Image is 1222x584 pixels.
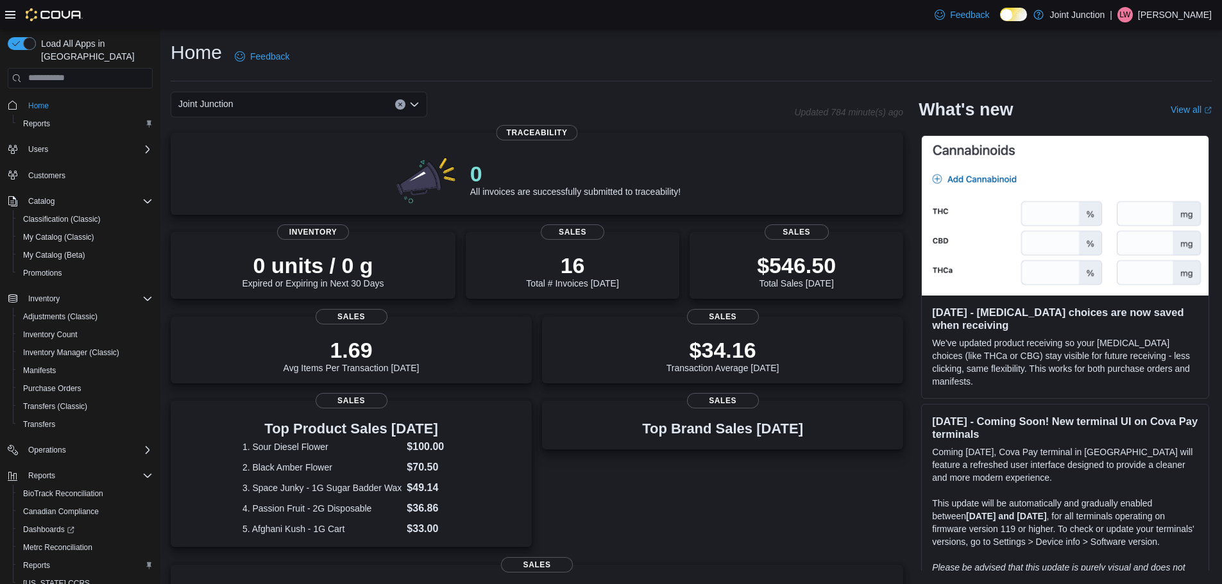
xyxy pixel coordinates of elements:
[687,309,759,324] span: Sales
[18,486,108,501] a: BioTrack Reconciliation
[23,194,60,209] button: Catalog
[23,383,81,394] span: Purchase Orders
[932,337,1198,388] p: We've updated product receiving so your [MEDICAL_DATA] choices (like THCa or CBG) stay visible fo...
[23,232,94,242] span: My Catalog (Classic)
[23,442,153,458] span: Operations
[18,558,55,573] a: Reports
[230,44,294,69] a: Feedback
[242,461,402,474] dt: 2. Black Amber Flower
[242,253,384,278] p: 0 units / 0 g
[13,210,158,228] button: Classification (Classic)
[277,224,349,240] span: Inventory
[23,401,87,412] span: Transfers (Classic)
[18,265,153,281] span: Promotions
[23,291,65,306] button: Inventory
[13,246,158,264] button: My Catalog (Beta)
[13,115,158,133] button: Reports
[18,558,153,573] span: Reports
[3,96,158,115] button: Home
[13,308,158,326] button: Adjustments (Classic)
[18,345,153,360] span: Inventory Manager (Classic)
[23,142,53,157] button: Users
[409,99,420,110] button: Open list of options
[18,247,153,263] span: My Catalog (Beta)
[794,107,903,117] p: Updated 784 minute(s) ago
[171,40,222,65] h1: Home
[3,441,158,459] button: Operations
[395,99,405,110] button: Clear input
[393,153,460,204] img: 0
[28,196,55,206] span: Catalog
[284,337,420,363] p: 1.69
[966,511,1046,521] strong: [DATE] and [DATE]
[23,214,101,224] span: Classification (Classic)
[18,417,60,432] a: Transfers
[23,488,103,499] span: BioTrack Reconciliation
[501,557,573,572] span: Sales
[18,247,90,263] a: My Catalog (Beta)
[18,399,153,414] span: Transfers (Classic)
[28,171,65,181] span: Customers
[929,2,994,28] a: Feedback
[765,224,829,240] span: Sales
[526,253,618,288] div: Total # Invoices [DATE]
[242,421,460,437] h3: Top Product Sales [DATE]
[18,522,153,537] span: Dashboards
[13,380,158,397] button: Purchase Orders
[1171,104,1212,115] a: View allExternal link
[3,166,158,185] button: Customers
[470,161,681,187] p: 0
[757,253,836,278] p: $546.50
[23,468,153,483] span: Reports
[18,229,153,245] span: My Catalog (Classic)
[13,228,158,246] button: My Catalog (Classic)
[496,125,578,140] span: Traceability
[242,253,384,288] div: Expired or Expiring in Next 30 Days
[18,265,67,281] a: Promotions
[23,250,85,260] span: My Catalog (Beta)
[178,96,233,112] span: Joint Junction
[932,415,1198,440] h3: [DATE] - Coming Soon! New terminal UI on Cova Pay terminals
[407,480,460,496] dd: $49.14
[28,101,49,111] span: Home
[23,506,99,517] span: Canadian Compliance
[541,224,605,240] span: Sales
[932,306,1198,331] h3: [DATE] - [MEDICAL_DATA] choices are now saved when receiving
[687,393,759,408] span: Sales
[23,119,50,129] span: Reports
[13,538,158,556] button: Metrc Reconciliation
[242,440,402,453] dt: 1. Sour Diesel Flower
[18,363,153,378] span: Manifests
[28,144,48,154] span: Users
[18,116,55,131] a: Reports
[18,522,80,537] a: Dashboards
[18,417,153,432] span: Transfers
[13,415,158,433] button: Transfers
[23,524,74,535] span: Dashboards
[666,337,779,363] p: $34.16
[18,309,103,324] a: Adjustments (Classic)
[3,140,158,158] button: Users
[950,8,989,21] span: Feedback
[407,501,460,516] dd: $36.86
[23,97,153,113] span: Home
[13,362,158,380] button: Manifests
[23,347,119,358] span: Inventory Manager (Classic)
[23,365,56,376] span: Manifests
[242,481,402,494] dt: 3. Space Junky - 1G Sugar Badder Wax
[18,309,153,324] span: Adjustments (Classic)
[666,337,779,373] div: Transaction Average [DATE]
[242,522,402,535] dt: 5. Afghani Kush - 1G Cart
[18,504,153,519] span: Canadian Compliance
[3,290,158,308] button: Inventory
[13,264,158,282] button: Promotions
[284,337,420,373] div: Avg Items Per Transaction [DATE]
[407,439,460,455] dd: $100.00
[23,542,92,553] span: Metrc Reconciliation
[23,330,78,340] span: Inventory Count
[23,98,54,113] a: Home
[13,485,158,503] button: BioTrack Reconciliation
[18,486,153,501] span: BioTrack Reconciliation
[18,399,92,414] a: Transfers (Classic)
[316,309,387,324] span: Sales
